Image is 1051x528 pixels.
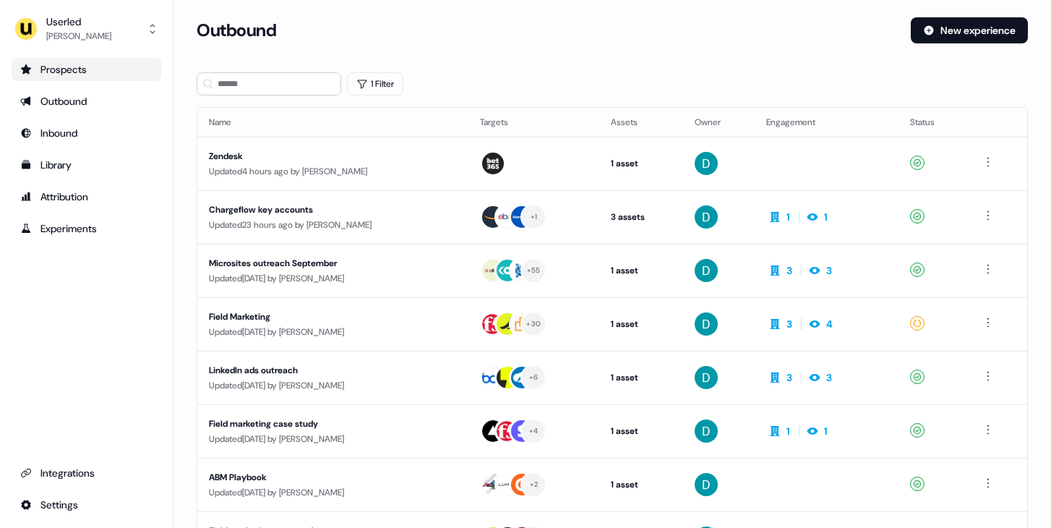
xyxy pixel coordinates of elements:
[20,94,153,108] div: Outbound
[209,417,457,431] div: Field marketing case study
[531,210,538,223] div: + 1
[611,263,671,278] div: 1 asset
[347,72,403,95] button: 1 Filter
[12,153,161,176] a: Go to templates
[209,149,457,163] div: Zendesk
[786,263,792,278] div: 3
[599,108,682,137] th: Assets
[46,29,111,43] div: [PERSON_NAME]
[20,498,153,512] div: Settings
[824,424,828,438] div: 1
[468,108,599,137] th: Targets
[611,210,671,224] div: 3 assets
[526,318,541,331] div: + 30
[20,466,153,480] div: Integrations
[786,370,792,385] div: 3
[529,425,539,438] div: + 4
[197,20,276,41] h3: Outbound
[12,185,161,208] a: Go to attribution
[530,478,539,491] div: + 2
[20,158,153,172] div: Library
[611,370,671,385] div: 1 asset
[12,461,161,485] a: Go to integrations
[826,317,833,331] div: 4
[209,470,457,485] div: ABM Playbook
[911,17,1028,43] button: New experience
[20,221,153,236] div: Experiments
[786,424,790,438] div: 1
[824,210,828,224] div: 1
[20,62,153,77] div: Prospects
[527,264,541,277] div: + 55
[20,190,153,204] div: Attribution
[898,108,968,137] th: Status
[209,378,457,393] div: Updated [DATE] by [PERSON_NAME]
[826,263,832,278] div: 3
[611,156,671,171] div: 1 asset
[12,12,161,46] button: Userled[PERSON_NAME]
[529,371,539,384] div: + 6
[20,126,153,140] div: Inbound
[786,317,792,331] div: 3
[12,217,161,240] a: Go to experiments
[12,90,161,113] a: Go to outbound experience
[786,210,790,224] div: 1
[755,108,898,137] th: Engagement
[209,203,457,217] div: Chargeflow key accounts
[611,317,671,331] div: 1 asset
[695,312,718,336] img: David
[695,366,718,389] img: David
[209,164,457,179] div: Updated 4 hours ago by [PERSON_NAME]
[12,58,161,81] a: Go to prospects
[695,205,718,229] img: David
[209,310,457,324] div: Field Marketing
[209,218,457,232] div: Updated 23 hours ago by [PERSON_NAME]
[695,259,718,282] img: David
[209,432,457,446] div: Updated [DATE] by [PERSON_NAME]
[611,477,671,492] div: 1 asset
[209,485,457,500] div: Updated [DATE] by [PERSON_NAME]
[12,122,161,145] a: Go to Inbound
[683,108,755,137] th: Owner
[197,108,468,137] th: Name
[209,256,457,271] div: Microsites outreach September
[695,152,718,175] img: David
[826,370,832,385] div: 3
[695,420,718,443] img: David
[46,14,111,29] div: Userled
[209,363,457,378] div: LinkedIn ads outreach
[12,493,161,516] a: Go to integrations
[209,271,457,286] div: Updated [DATE] by [PERSON_NAME]
[611,424,671,438] div: 1 asset
[695,473,718,496] img: David
[209,325,457,339] div: Updated [DATE] by [PERSON_NAME]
